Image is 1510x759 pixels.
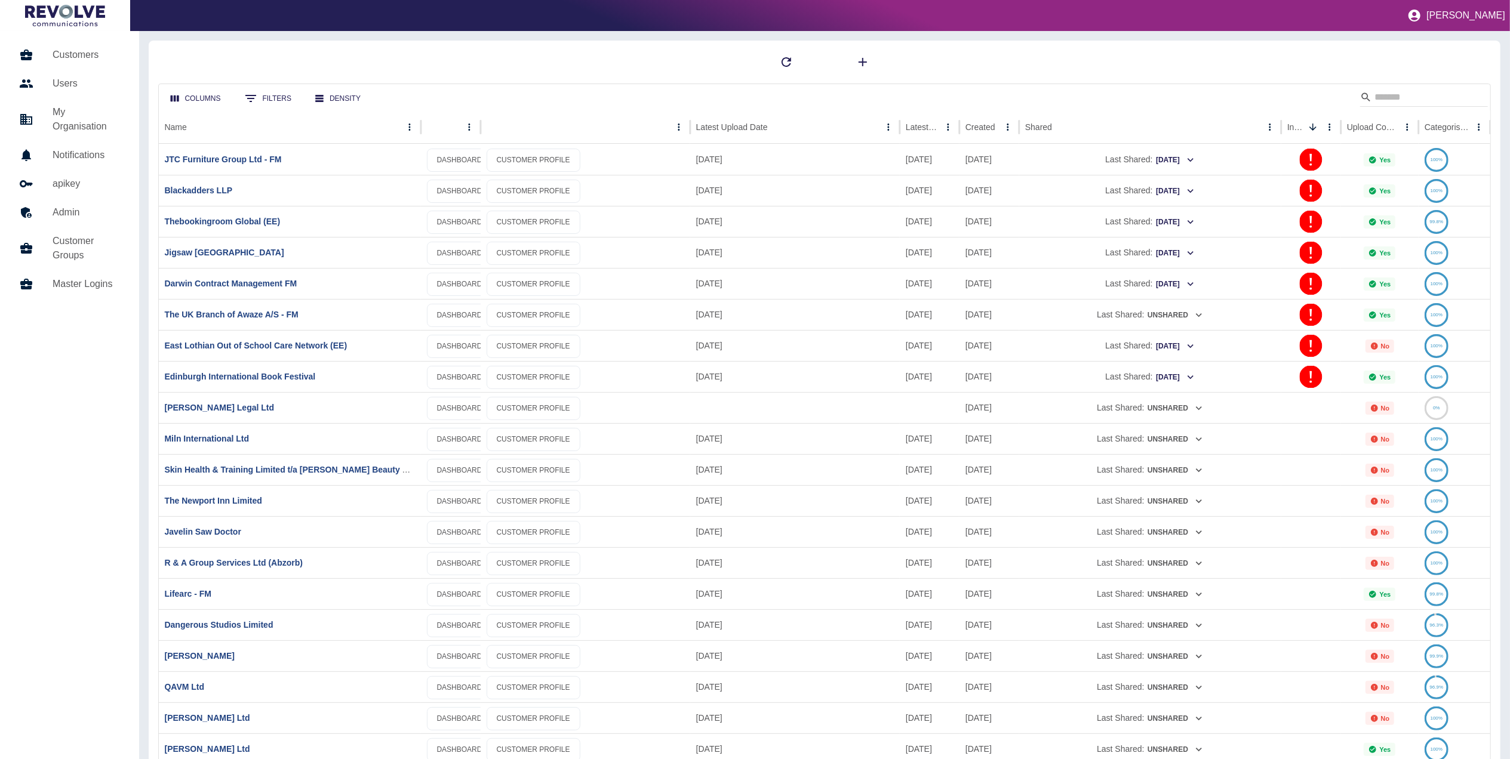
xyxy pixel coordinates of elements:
div: 12 Feb 2024 [959,206,1019,237]
text: 100% [1431,467,1443,473]
div: 04 Jul 2023 [959,237,1019,268]
div: Last Shared: [1025,331,1275,361]
text: 99.9% [1430,653,1444,659]
text: 100% [1431,746,1443,752]
div: 29 Sep 2025 [959,423,1019,454]
div: 27 Aug 2025 [900,237,959,268]
text: 100% [1431,715,1443,721]
button: Select columns [161,88,230,110]
a: [PERSON_NAME] Ltd [165,744,250,754]
a: apikey [10,169,130,198]
div: Categorised [1425,122,1469,132]
a: CUSTOMER PROFILE [487,149,580,172]
text: 100% [1431,560,1443,566]
button: Unshared [1147,399,1204,418]
a: CUSTOMER PROFILE [487,304,580,327]
div: 02 Oct 2025 [690,671,900,702]
p: No [1381,684,1390,691]
div: 30 Sep 2025 [900,423,959,454]
div: Last Shared: [1025,206,1275,237]
a: Miln International Ltd [165,434,250,443]
a: CUSTOMER PROFILE [487,707,580,730]
div: 30 Sep 2025 [900,454,959,485]
button: Created column menu [1000,119,1016,135]
div: Invalid Creds [1287,122,1303,132]
a: Admin [10,198,130,227]
text: 0% [1433,405,1440,411]
div: 03 Sep 2025 [900,330,959,361]
button: Unshared [1147,678,1204,697]
div: 30 Sep 2025 [900,485,959,516]
div: 22 Jul 2025 [959,671,1019,702]
h5: Customer Groups [53,234,120,263]
text: 99.8% [1430,591,1444,597]
button: Unshared [1147,492,1204,511]
button: [DATE] [1155,244,1195,263]
a: DASHBOARD [427,521,493,544]
a: CUSTOMER PROFILE [487,180,580,203]
a: CUSTOMER PROFILE [487,242,580,265]
div: Last Shared: [1025,300,1275,330]
div: Name [165,122,187,132]
button: Unshared [1147,709,1204,728]
a: DASHBOARD [427,211,493,234]
a: Darwin Contract Management FM [165,279,297,288]
div: Last Shared: [1025,517,1275,547]
div: 17 Sep 2025 [959,516,1019,547]
button: [DATE] [1155,275,1195,294]
div: 26 Aug 2025 [900,361,959,392]
div: 11 Sep 2025 [959,547,1019,578]
div: Last Shared: [1025,424,1275,454]
a: CUSTOMER PROFILE [487,366,580,389]
a: DASHBOARD [427,397,493,420]
div: 17 Sep 2025 [959,485,1019,516]
div: 27 Aug 2025 [690,206,900,237]
text: 100% [1431,374,1443,379]
text: 100% [1431,188,1443,193]
a: DASHBOARD [427,335,493,358]
button: Density [306,88,370,110]
button: [DATE] [1155,368,1195,387]
div: 25 Aug 2025 [690,175,900,206]
div: 05 Jun 2025 [959,702,1019,733]
a: DASHBOARD [427,645,493,668]
a: Customer Groups [10,227,130,270]
div: 05 Sep 2025 [900,144,959,175]
a: [PERSON_NAME] [165,651,235,661]
a: Jigsaw [GEOGRAPHIC_DATA] [165,248,284,257]
div: Not all required reports for this customer were uploaded for the latest usage month. [1366,619,1395,632]
h5: Admin [53,205,120,220]
div: 30 Sep 2025 [900,547,959,578]
p: No [1381,467,1390,474]
div: Last Shared: [1025,393,1275,423]
a: Edinburgh International Book Festival [165,372,316,381]
div: 01 Oct 2025 [690,485,900,516]
div: Not all required reports for this customer were uploaded for the latest usage month. [1366,433,1395,446]
p: No [1381,529,1390,536]
button: column menu [461,119,478,135]
div: 04 Jul 2023 [959,330,1019,361]
button: Unshared [1147,554,1204,573]
button: Latest Usage column menu [940,119,957,135]
a: CUSTOMER PROFILE [487,428,580,451]
a: DASHBOARD [427,614,493,637]
button: column menu [671,119,687,135]
text: 96.3% [1430,622,1444,628]
text: 100% [1431,281,1443,286]
div: 30 Sep 2025 [690,454,900,485]
div: Shared [1025,122,1052,132]
button: Show filters [235,87,301,110]
p: No [1381,343,1390,350]
div: 30 Sep 2025 [900,671,959,702]
button: Unshared [1147,461,1204,480]
p: No [1381,715,1390,722]
text: 100% [1431,157,1443,162]
button: [DATE] [1155,182,1195,200]
p: No [1381,498,1390,505]
div: 02 Oct 2025 [690,547,900,578]
a: The UK Branch of Awaze A/S - FM [165,310,299,319]
a: CUSTOMER PROFILE [487,335,580,358]
div: 16 Sep 2025 [690,268,900,299]
p: Yes [1379,156,1391,163]
div: Latest Upload Date [696,122,768,132]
